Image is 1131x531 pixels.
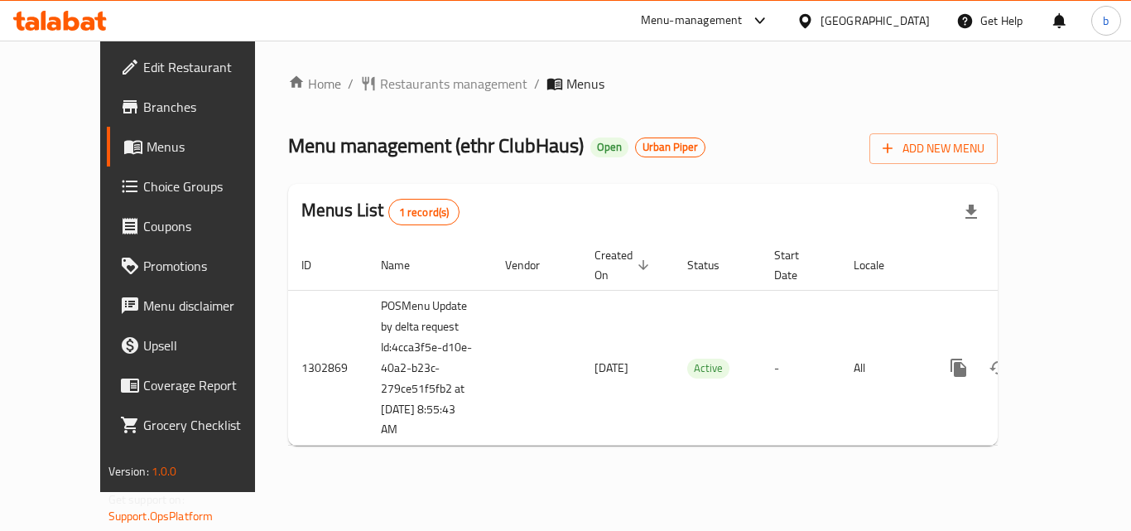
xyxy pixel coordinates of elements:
[348,74,354,94] li: /
[143,415,276,435] span: Grocery Checklist
[143,97,276,117] span: Branches
[926,240,1111,291] th: Actions
[143,375,276,395] span: Coverage Report
[301,255,333,275] span: ID
[380,74,527,94] span: Restaurants management
[590,140,628,154] span: Open
[107,47,289,87] a: Edit Restaurant
[939,348,979,388] button: more
[108,489,185,510] span: Get support on:
[389,205,460,220] span: 1 record(s)
[107,405,289,445] a: Grocery Checklist
[854,255,906,275] span: Locale
[147,137,276,157] span: Menus
[107,167,289,206] a: Choice Groups
[594,245,654,285] span: Created On
[534,74,540,94] li: /
[687,359,729,378] span: Active
[107,127,289,167] a: Menus
[107,365,289,405] a: Coverage Report
[301,198,460,225] h2: Menus List
[360,74,527,94] a: Restaurants management
[143,335,276,355] span: Upsell
[107,326,289,365] a: Upsell
[1103,12,1109,30] span: b
[368,290,492,446] td: POSMenu Update by delta request Id:4cca3f5e-d10e-40a2-b23c-279ce51f5fb2 at [DATE] 8:55:43 AM
[594,357,628,379] span: [DATE]
[979,348,1018,388] button: Change Status
[143,256,276,276] span: Promotions
[143,216,276,236] span: Coupons
[152,461,177,482] span: 1.0.0
[687,255,741,275] span: Status
[288,290,368,446] td: 1302869
[143,176,276,196] span: Choice Groups
[107,87,289,127] a: Branches
[761,290,840,446] td: -
[687,359,729,379] div: Active
[143,57,276,77] span: Edit Restaurant
[840,290,926,446] td: All
[869,133,998,164] button: Add New Menu
[107,246,289,286] a: Promotions
[107,286,289,326] a: Menu disclaimer
[505,255,561,275] span: Vendor
[108,505,214,527] a: Support.OpsPlatform
[566,74,604,94] span: Menus
[108,461,149,482] span: Version:
[288,127,584,164] span: Menu management ( ethr ClubHaus )
[288,74,341,94] a: Home
[288,74,998,94] nav: breadcrumb
[590,138,628,157] div: Open
[288,240,1111,447] table: enhanced table
[143,296,276,316] span: Menu disclaimer
[774,245,821,285] span: Start Date
[381,255,431,275] span: Name
[107,206,289,246] a: Coupons
[641,11,743,31] div: Menu-management
[636,140,705,154] span: Urban Piper
[883,138,984,159] span: Add New Menu
[951,192,991,232] div: Export file
[821,12,930,30] div: [GEOGRAPHIC_DATA]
